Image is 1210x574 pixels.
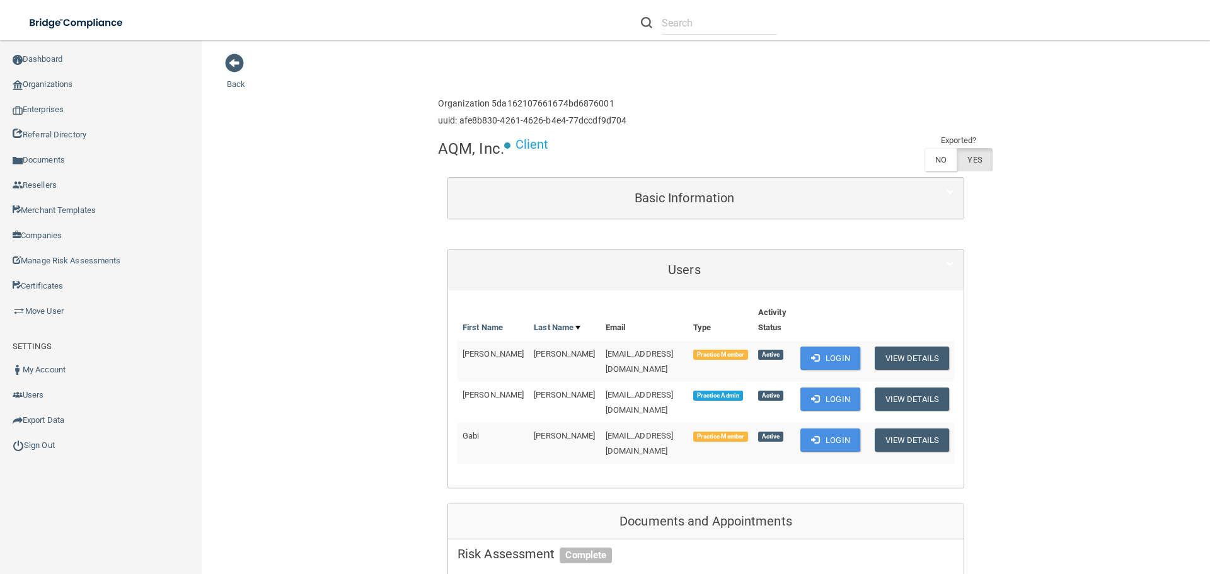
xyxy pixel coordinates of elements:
th: Activity Status [753,300,795,341]
span: [PERSON_NAME] [463,390,524,399]
img: ic_dashboard_dark.d01f4a41.png [13,55,23,65]
label: SETTINGS [13,339,52,354]
span: [PERSON_NAME] [463,349,524,359]
span: [PERSON_NAME] [534,349,595,359]
span: [PERSON_NAME] [534,390,595,399]
input: Search [662,11,777,35]
img: enterprise.0d942306.png [13,106,23,115]
p: Client [516,133,549,156]
img: bridge_compliance_login_screen.278c3ca4.svg [19,10,135,36]
h5: Users [458,263,911,277]
span: [EMAIL_ADDRESS][DOMAIN_NAME] [606,349,674,374]
span: Practice Admin [693,391,743,401]
th: Email [601,300,688,341]
h4: AQM, Inc. [438,141,504,157]
img: organization-icon.f8decf85.png [13,80,23,90]
label: NO [925,148,957,171]
label: YES [957,148,992,171]
span: Practice Member [693,432,748,442]
h5: Basic Information [458,191,911,205]
iframe: Drift Widget Chat Controller [992,485,1195,535]
img: ic_power_dark.7ecde6b1.png [13,440,24,451]
img: ic_reseller.de258add.png [13,180,23,190]
button: View Details [875,347,949,370]
td: Exported? [925,133,993,148]
button: Login [800,428,860,452]
div: Documents and Appointments [448,503,964,540]
h6: uuid: afe8b830-4261-4626-b4e4-77dccdf9d704 [438,116,626,125]
span: [EMAIL_ADDRESS][DOMAIN_NAME] [606,431,674,456]
button: Login [800,347,860,370]
span: Practice Member [693,350,748,360]
span: Active [758,391,783,401]
span: Active [758,350,783,360]
img: icon-documents.8dae5593.png [13,156,23,166]
img: icon-users.e205127d.png [13,390,23,400]
img: ic-search.3b580494.png [641,17,652,28]
span: Active [758,432,783,442]
span: [PERSON_NAME] [534,431,595,440]
img: ic_user_dark.df1a06c3.png [13,365,23,375]
img: briefcase.64adab9b.png [13,305,25,318]
img: icon-export.b9366987.png [13,415,23,425]
a: Back [227,64,245,89]
h5: Risk Assessment [458,547,954,561]
span: Gabi [463,431,479,440]
th: Type [688,300,753,341]
a: Last Name [534,320,580,335]
span: Complete [560,548,612,564]
span: [EMAIL_ADDRESS][DOMAIN_NAME] [606,390,674,415]
a: Users [458,256,954,284]
h6: Organization 5da162107661674bd6876001 [438,99,626,108]
button: View Details [875,387,949,411]
button: View Details [875,428,949,452]
button: Login [800,387,860,411]
a: Basic Information [458,184,954,212]
a: First Name [463,320,503,335]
